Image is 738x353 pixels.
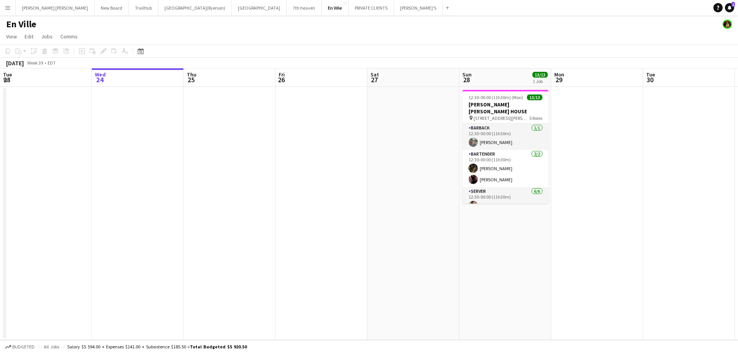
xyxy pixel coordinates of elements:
span: 30 [645,75,655,84]
div: Salary $5 594.00 + Expenses $141.00 + Subsistence $185.50 = [67,344,247,350]
span: Total Budgeted $5 920.50 [190,344,247,350]
span: 25 [186,75,196,84]
div: 1 Job [533,78,547,84]
button: Budgeted [4,343,36,351]
span: 12:30-00:00 (11h30m) (Mon) [469,94,523,100]
span: Comms [60,33,78,40]
app-card-role: BARBACK1/112:30-00:00 (11h30m)[PERSON_NAME] [462,124,549,150]
span: 24 [94,75,106,84]
span: Fri [279,71,285,78]
button: [GEOGRAPHIC_DATA](Ryerson) [158,0,232,15]
button: [GEOGRAPHIC_DATA] [232,0,287,15]
button: TrailHub [129,0,158,15]
span: View [6,33,17,40]
span: 13/13 [527,94,542,100]
span: Sat [371,71,379,78]
button: 7th heaven [287,0,322,15]
span: 13/13 [532,72,548,78]
span: Jobs [41,33,53,40]
span: Thu [187,71,196,78]
app-card-role: BARTENDER2/212:30-00:00 (11h30m)[PERSON_NAME][PERSON_NAME] [462,150,549,187]
a: Comms [57,31,81,41]
a: 1 [725,3,734,12]
span: Edit [25,33,33,40]
span: [STREET_ADDRESS][PERSON_NAME] [474,115,529,121]
span: Tue [646,71,655,78]
a: View [3,31,20,41]
h1: En Ville [6,18,36,30]
app-user-avatar: Yani Salas [723,20,732,29]
span: Wed [95,71,106,78]
span: 1 [731,2,735,7]
span: All jobs [42,344,61,350]
button: [PERSON_NAME] [PERSON_NAME] [16,0,95,15]
span: 27 [369,75,379,84]
div: [DATE] [6,59,24,67]
span: Week 39 [25,60,45,66]
span: 28 [461,75,472,84]
app-job-card: 12:30-00:00 (11h30m) (Mon)13/13[PERSON_NAME] [PERSON_NAME] HOUSE [STREET_ADDRESS][PERSON_NAME]5 R... [462,90,549,204]
a: Edit [22,31,37,41]
span: 29 [553,75,564,84]
span: Mon [554,71,564,78]
span: 5 Roles [529,115,542,121]
button: PRIVATE CLIENTS [349,0,394,15]
div: EDT [48,60,56,66]
span: 26 [278,75,285,84]
a: Jobs [38,31,56,41]
button: New Board [95,0,129,15]
span: 23 [2,75,12,84]
button: [PERSON_NAME]'S [394,0,443,15]
span: Budgeted [12,344,35,350]
span: Tue [3,71,12,78]
button: En Ville [322,0,349,15]
app-card-role: SERVER6/612:30-00:00 (11h30m)[PERSON_NAME] [462,187,549,271]
span: Sun [462,71,472,78]
h3: [PERSON_NAME] [PERSON_NAME] HOUSE [462,101,549,115]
